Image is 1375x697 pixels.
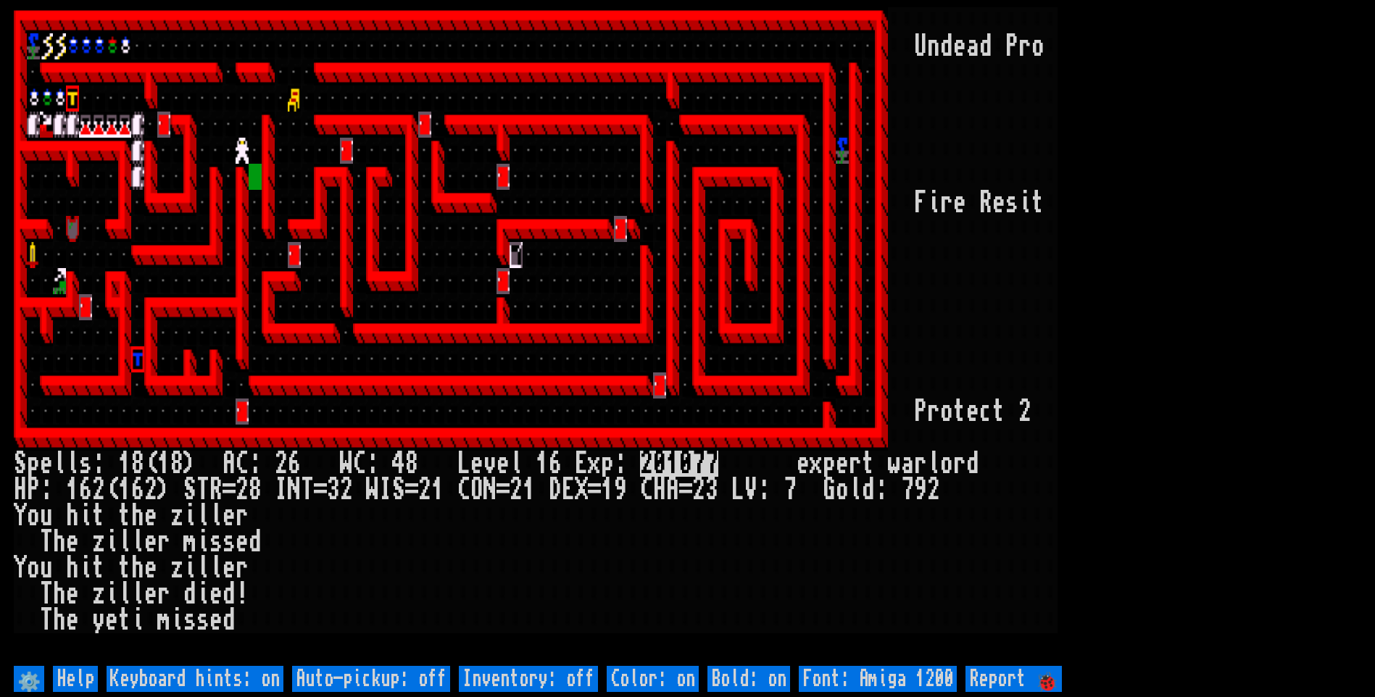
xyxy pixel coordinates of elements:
[170,555,183,581] div: z
[510,451,523,477] div: l
[992,190,1005,216] div: e
[979,33,992,59] div: d
[209,477,223,503] div: R
[301,477,314,503] div: T
[236,503,249,529] div: r
[353,451,366,477] div: C
[940,398,953,425] div: o
[797,451,810,477] div: e
[510,477,523,503] div: 2
[27,451,40,477] div: p
[379,477,392,503] div: I
[144,529,157,555] div: e
[888,451,901,477] div: w
[914,398,927,425] div: P
[118,555,131,581] div: t
[183,503,196,529] div: i
[40,477,53,503] div: :
[314,477,327,503] div: =
[549,477,562,503] div: D
[92,477,105,503] div: 2
[927,190,940,216] div: i
[979,398,992,425] div: c
[144,503,157,529] div: e
[131,529,144,555] div: l
[679,451,692,477] mark: 0
[223,581,236,607] div: d
[92,451,105,477] div: :
[731,477,744,503] div: L
[105,477,118,503] div: (
[249,451,262,477] div: :
[992,398,1005,425] div: t
[118,451,131,477] div: 1
[53,529,66,555] div: h
[966,398,979,425] div: e
[940,190,953,216] div: r
[757,477,770,503] div: :
[144,555,157,581] div: e
[784,477,797,503] div: 7
[470,477,483,503] div: O
[118,503,131,529] div: t
[927,477,940,503] div: 2
[209,503,223,529] div: l
[223,529,236,555] div: s
[170,503,183,529] div: z
[575,451,588,477] div: E
[692,477,705,503] div: 2
[92,503,105,529] div: t
[459,666,598,692] input: Inventory: off
[588,477,601,503] div: =
[157,581,170,607] div: r
[953,398,966,425] div: t
[966,451,979,477] div: d
[431,477,444,503] div: 1
[575,477,588,503] div: X
[366,451,379,477] div: :
[601,451,614,477] div: p
[340,477,353,503] div: 2
[131,477,144,503] div: 6
[223,503,236,529] div: e
[692,451,705,477] mark: 7
[183,607,196,633] div: s
[27,555,40,581] div: o
[405,477,418,503] div: =
[183,555,196,581] div: i
[53,451,66,477] div: l
[40,451,53,477] div: e
[1018,33,1031,59] div: r
[157,477,170,503] div: )
[679,477,692,503] div: =
[14,477,27,503] div: H
[236,581,249,607] div: !
[901,477,914,503] div: 7
[810,451,823,477] div: x
[66,581,79,607] div: e
[157,451,170,477] div: 1
[823,477,836,503] div: G
[1031,33,1044,59] div: o
[927,33,940,59] div: n
[105,607,118,633] div: e
[953,451,966,477] div: r
[549,451,562,477] div: 6
[979,190,992,216] div: R
[966,33,979,59] div: a
[209,607,223,633] div: e
[953,190,966,216] div: e
[131,503,144,529] div: h
[405,451,418,477] div: 8
[27,477,40,503] div: P
[196,555,209,581] div: l
[144,581,157,607] div: e
[862,477,875,503] div: d
[288,477,301,503] div: N
[157,607,170,633] div: m
[914,451,927,477] div: r
[92,529,105,555] div: z
[1018,190,1031,216] div: i
[614,451,627,477] div: :
[601,477,614,503] div: 1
